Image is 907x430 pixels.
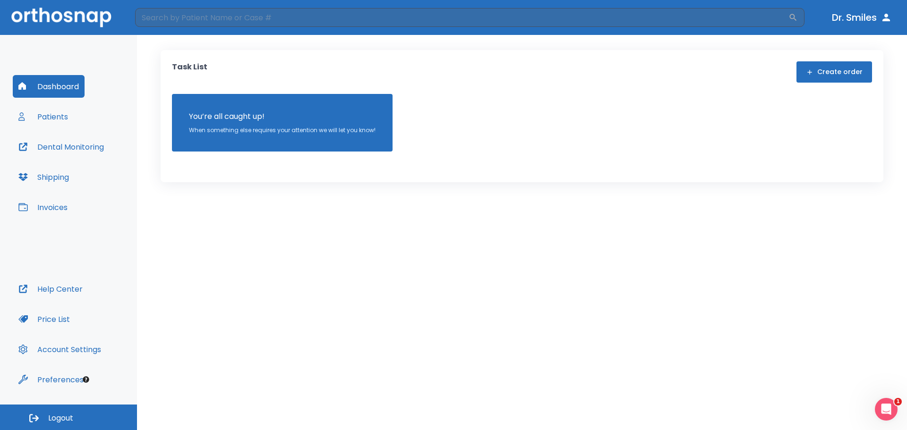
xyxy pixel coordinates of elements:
[11,8,111,27] img: Orthosnap
[13,368,89,391] button: Preferences
[189,111,376,122] p: You’re all caught up!
[13,338,107,361] button: Account Settings
[13,166,75,188] button: Shipping
[13,105,74,128] button: Patients
[828,9,896,26] button: Dr. Smiles
[13,196,73,219] button: Invoices
[135,8,788,27] input: Search by Patient Name or Case #
[13,308,76,330] button: Price List
[82,375,90,384] div: Tooltip anchor
[875,398,898,421] iframe: Intercom live chat
[13,135,110,158] button: Dental Monitoring
[172,61,207,83] p: Task List
[796,61,872,83] button: Create order
[48,413,73,423] span: Logout
[189,126,376,135] p: When something else requires your attention we will let you know!
[13,278,88,300] button: Help Center
[13,75,85,98] button: Dashboard
[894,398,902,405] span: 1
